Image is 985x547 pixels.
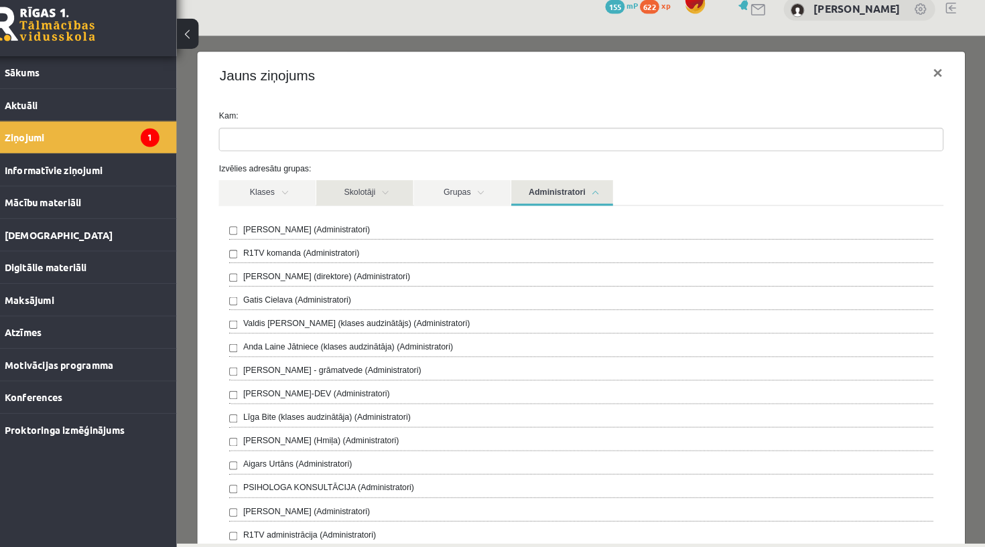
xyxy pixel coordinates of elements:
label: Aigars Urtāns (Administratori) [64,409,170,421]
a: Skolotāji [135,140,229,165]
a: Atzīmes [17,323,184,354]
img: Violeta Vederņikova [796,20,809,33]
label: [PERSON_NAME] (Administratori) [64,181,187,193]
label: [PERSON_NAME]-DEV (Administratori) [64,341,206,353]
a: 622 xp [650,17,686,27]
label: Gatis Cielava (Administratori) [64,250,169,262]
label: Valdis [PERSON_NAME] (klases audzinātājs) (Administratori) [64,272,284,285]
label: PSIHOLOGA KONSULTĀCIJA (Administratori) [64,432,230,444]
a: Aktuāli [17,103,184,134]
a: [PERSON_NAME] [818,19,902,32]
label: R1TV komanda (Administratori) [64,204,177,216]
body: Rich Text Editor, wiswyg-editor-47024725832820-1757317371-228 [13,13,687,27]
a: Digitālie materiāli [17,260,184,291]
span: Konferences [34,396,90,408]
button: × [722,17,753,55]
span: Mācību materiāli [34,207,109,219]
span: Motivācijas programma [34,364,140,376]
label: Izvēlies adresātu grupas: [31,123,753,135]
a: Proktoringa izmēģinājums [17,418,184,449]
a: Klases [41,140,135,165]
a: [DEMOGRAPHIC_DATA] [17,229,184,260]
span: Atzīmes [34,333,70,345]
a: Rīgas 1. Tālmācības vidusskola [15,23,122,57]
legend: Informatīvie ziņojumi [34,166,184,197]
a: Ziņojumi1 [17,135,184,165]
span: Proktoringa izmēģinājums [34,427,151,439]
i: 1 [166,141,184,159]
h4: Jauns ziņojums [42,28,134,48]
a: Sākums [17,72,184,102]
a: Informatīvie ziņojumi [17,166,184,197]
span: mP [637,17,648,27]
span: Sākums [34,81,68,93]
a: Administratori [324,140,423,165]
span: 622 [650,17,669,30]
a: Grupas [230,140,324,165]
span: [DEMOGRAPHIC_DATA] [34,238,139,250]
label: [PERSON_NAME] (Administratori) [64,455,187,467]
label: Kam: [31,72,753,84]
label: [PERSON_NAME] (Hmiļa) (Administratori) [64,386,215,398]
legend: Maksājumi [34,292,184,323]
label: [PERSON_NAME] (direktore) (Administratori) [64,227,226,239]
label: Anda Laine Jātniece (klases audzinātāja) (Administratori) [64,295,268,307]
span: xp [671,17,679,27]
a: Konferences [17,386,184,417]
label: [PERSON_NAME] - grāmatvede (Administratori) [64,318,237,330]
a: Motivācijas programma [17,355,184,386]
span: Digitālie materiāli [34,270,114,282]
legend: Ziņojumi [34,135,184,165]
span: 155 [616,17,635,30]
label: Līga Bite (klases audzinātāja) (Administratori) [64,364,226,376]
a: Mācību materiāli [17,198,184,228]
a: Maksājumi [17,292,184,323]
span: Aktuāli [34,112,66,125]
label: R1TV administrācija (Administratori) [64,477,193,489]
a: 155 mP [616,17,648,27]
